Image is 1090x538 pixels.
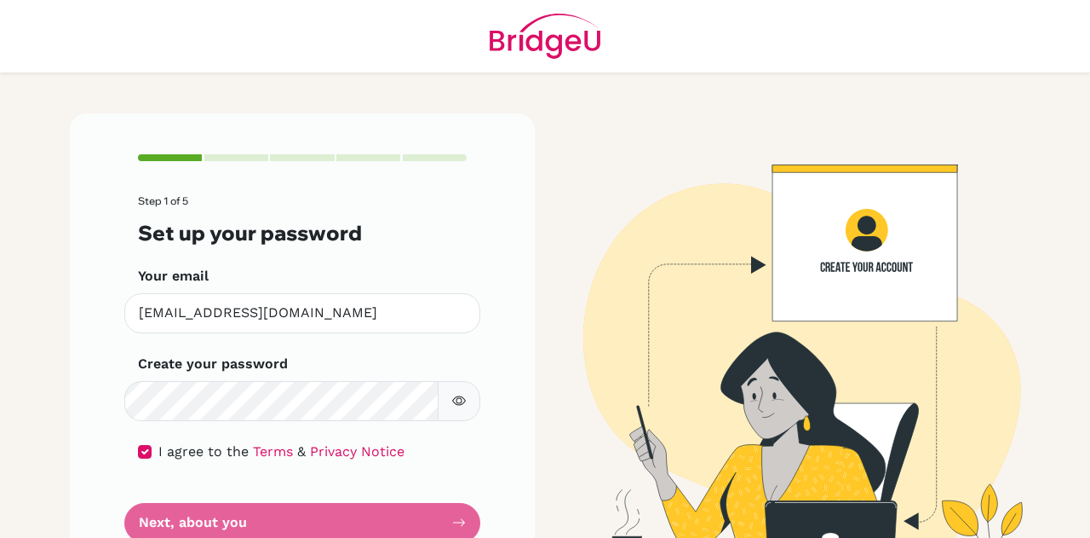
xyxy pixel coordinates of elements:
[124,293,480,333] input: Insert your email*
[138,266,209,286] label: Your email
[138,354,288,374] label: Create your password
[310,443,404,460] a: Privacy Notice
[253,443,293,460] a: Terms
[138,221,467,246] h3: Set up your password
[138,194,188,207] span: Step 1 of 5
[297,443,306,460] span: &
[158,443,249,460] span: I agree to the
